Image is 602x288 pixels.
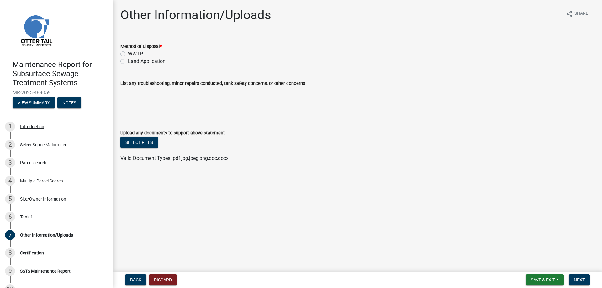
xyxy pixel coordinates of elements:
[574,10,588,18] span: Share
[128,50,143,58] label: WWTP
[120,45,162,49] label: Method of Disposal
[20,179,63,183] div: Multiple Parcel Search
[5,212,15,222] div: 6
[5,194,15,204] div: 5
[120,81,305,86] label: List any troubleshooting, minor repairs conducted, tank safety concerns, or other concerns
[149,274,177,285] button: Discard
[5,230,15,240] div: 7
[20,251,44,255] div: Certification
[57,101,81,106] wm-modal-confirm: Notes
[20,143,66,147] div: Select Septic Maintainer
[20,269,71,273] div: SSTS Maintenance Report
[13,90,100,96] span: MR-2025-489059
[5,248,15,258] div: 8
[125,274,146,285] button: Back
[13,97,55,108] button: View Summary
[120,155,229,161] span: Valid Document Types: pdf,jpg,jpeg,png,doc,docx
[5,140,15,150] div: 2
[20,160,46,165] div: Parcel search
[13,7,60,54] img: Otter Tail County, Minnesota
[120,137,158,148] button: Select files
[561,8,593,20] button: shareShare
[57,97,81,108] button: Notes
[20,197,66,201] div: Site/Owner Information
[569,274,590,285] button: Next
[566,10,573,18] i: share
[120,8,271,23] h1: Other Information/Uploads
[20,124,44,129] div: Introduction
[130,277,141,282] span: Back
[128,58,166,65] label: Land Application
[5,122,15,132] div: 1
[5,158,15,168] div: 3
[5,266,15,276] div: 9
[531,277,555,282] span: Save & Exit
[13,101,55,106] wm-modal-confirm: Summary
[526,274,564,285] button: Save & Exit
[20,215,33,219] div: Tank 1
[5,176,15,186] div: 4
[20,233,73,237] div: Other Information/Uploads
[120,131,225,135] label: Upload any documents to support above statement
[13,60,108,87] h4: Maintenance Report for Subsurface Sewage Treatment Systems
[574,277,585,282] span: Next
